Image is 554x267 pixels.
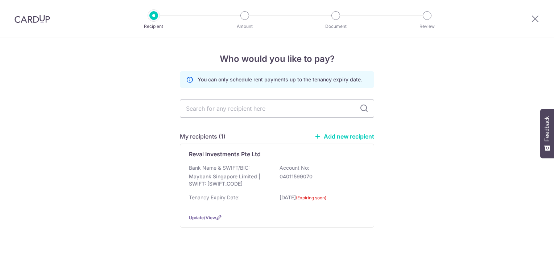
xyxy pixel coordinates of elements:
[218,23,272,30] p: Amount
[309,23,363,30] p: Document
[400,23,454,30] p: Review
[127,23,181,30] p: Recipient
[280,194,361,206] p: [DATE]
[189,173,270,187] p: Maybank Singapore Limited | SWIFT: [SWIFT_CODE]
[198,76,362,83] p: You can only schedule rent payments up to the tenancy expiry date.
[189,150,261,158] p: Reval Investments Pte Ltd
[189,215,216,220] a: Update/View
[280,164,309,171] p: Account No:
[189,194,240,201] p: Tenancy Expiry Date:
[180,52,374,65] h4: Who would you like to pay?
[314,133,374,140] a: Add new recipient
[544,116,550,141] span: Feedback
[189,164,250,171] p: Bank Name & SWIFT/BIC:
[15,14,50,23] img: CardUp
[296,194,326,202] label: (Expiring soon)
[280,173,361,180] p: 04011599070
[180,99,374,118] input: Search for any recipient here
[540,109,554,158] button: Feedback - Show survey
[180,132,226,141] h5: My recipients (1)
